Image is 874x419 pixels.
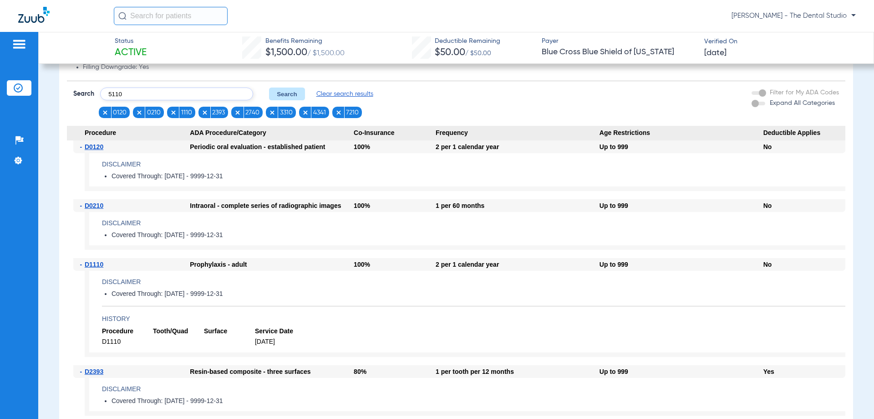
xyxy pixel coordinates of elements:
div: Resin-based composite - three surfaces [190,365,354,378]
div: No [763,140,845,153]
span: - [80,258,85,271]
div: 2 per 1 calendar year [436,140,600,153]
span: Verified On [704,37,859,47]
label: Filter for My ADA Codes [768,88,839,98]
span: Tooth/Quad [153,327,204,336]
span: 3310 [280,108,293,117]
span: D1110 [102,337,153,346]
span: D0120 [85,143,103,150]
span: 0120 [113,108,127,117]
span: Clear search results [316,89,373,98]
div: Intraoral - complete series of radiographic images [190,199,354,212]
li: Covered Through: [DATE] - 9999-12-31 [112,397,845,405]
span: Deductible Remaining [435,36,500,46]
span: - [80,199,85,212]
span: Blue Cross Blue Shield of [US_STATE] [542,47,696,58]
div: 100% [354,199,436,212]
div: 2 per 1 calendar year [436,258,600,271]
div: 1 per 60 months [436,199,600,212]
img: x.svg [136,109,142,116]
span: 0210 [147,108,161,117]
img: x.svg [202,109,208,116]
img: Search Icon [118,12,127,20]
button: Search [269,88,305,100]
h4: Disclaimer [102,277,845,287]
span: Frequency [436,126,600,140]
span: Procedure [102,327,153,336]
img: x.svg [269,109,275,116]
img: x.svg [302,109,309,116]
input: Search by ADA code or keyword… [100,88,253,100]
span: D1110 [85,261,103,268]
span: Age Restrictions [600,126,763,140]
iframe: Chat Widget [828,375,874,419]
span: Co-Insurance [354,126,436,140]
li: Covered Through: [DATE] - 9999-12-31 [112,231,845,239]
div: 100% [354,258,436,271]
h4: Disclaimer [102,160,845,169]
span: 2740 [245,108,259,117]
span: Procedure [67,126,190,140]
h4: Disclaimer [102,384,845,394]
span: $1,500.00 [265,48,307,57]
span: 2393 [212,108,225,117]
span: Payer [542,36,696,46]
span: D0210 [85,202,103,209]
span: 1110 [181,108,192,117]
span: Deductible Applies [763,126,845,140]
input: Search for patients [114,7,228,25]
span: - [80,140,85,153]
li: Filling Downgrade: Yes [83,63,838,72]
li: Covered Through: [DATE] - 9999-12-31 [112,290,845,298]
div: Prophylaxis - adult [190,258,354,271]
img: hamburger-icon [12,39,26,50]
span: D2393 [85,368,103,375]
span: [DATE] [255,337,306,346]
span: Active [115,47,147,59]
div: Up to 999 [600,199,763,212]
span: 7210 [346,108,359,117]
span: Service Date [255,327,306,336]
h4: History [102,314,845,324]
img: x.svg [335,109,342,116]
span: Search [73,89,94,98]
img: x.svg [170,109,177,116]
span: Status [115,36,147,46]
span: Surface [204,327,255,336]
div: 100% [354,140,436,153]
div: Periodic oral evaluation - established patient [190,140,354,153]
div: No [763,199,845,212]
div: 80% [354,365,436,378]
li: Covered Through: [DATE] - 9999-12-31 [112,172,845,181]
div: Up to 999 [600,140,763,153]
div: Up to 999 [600,258,763,271]
div: No [763,258,845,271]
h4: Disclaimer [102,218,845,228]
span: Expand All Categories [770,100,835,106]
div: Up to 999 [600,365,763,378]
span: Benefits Remaining [265,36,345,46]
img: x.svg [102,109,108,116]
span: [DATE] [704,47,727,59]
span: / $1,500.00 [307,50,345,57]
img: x.svg [234,109,241,116]
span: / $50.00 [465,50,491,57]
span: ADA Procedure/Category [190,126,354,140]
span: - [80,365,85,378]
div: Yes [763,365,845,378]
span: $50.00 [435,48,465,57]
div: 1 per tooth per 12 months [436,365,600,378]
img: Zuub Logo [18,7,50,23]
span: 4341 [313,108,326,117]
span: [PERSON_NAME] - The Dental Studio [732,11,856,21]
